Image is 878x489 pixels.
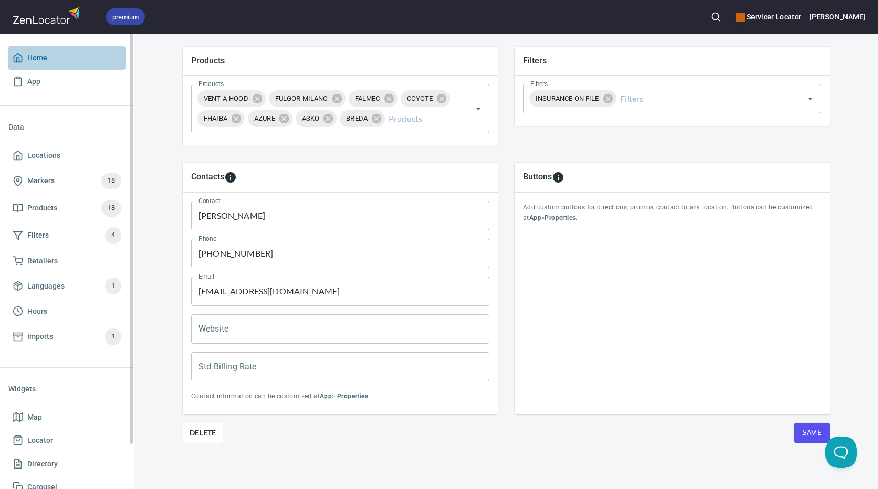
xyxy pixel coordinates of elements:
[401,90,451,107] div: COYOTE
[27,254,58,268] span: Retailers
[8,406,126,429] a: Map
[810,5,865,28] button: [PERSON_NAME]
[802,426,821,439] span: Save
[197,110,245,127] div: FHAIBA
[27,174,55,187] span: Markers
[8,222,126,249] a: Filters4
[101,202,121,214] span: 18
[13,4,83,27] img: zenlocator
[27,458,58,471] span: Directory
[197,93,255,103] span: VENT-A-HOOD
[523,203,821,224] p: Add custom buttons for directions, promos, contact to any location. Buttons can be customized at > .
[8,300,126,323] a: Hours
[105,280,121,292] span: 1
[349,93,386,103] span: FALMEC
[340,110,385,127] div: BREDA
[105,229,121,241] span: 4
[8,114,126,140] li: Data
[27,411,42,424] span: Map
[183,423,223,443] button: Delete
[8,46,126,70] a: Home
[523,171,552,184] h5: Buttons
[197,113,234,123] span: FHAIBA
[552,171,565,184] svg: To add custom buttons for locations, please go to Apps > Properties > Buttons.
[340,113,374,123] span: BREDA
[27,149,60,162] span: Locations
[191,391,489,402] p: Contact information can be customized at > .
[101,175,121,187] span: 18
[296,110,337,127] div: ASKO
[523,55,821,66] h5: Filters
[197,90,266,107] div: VENT-A-HOOD
[618,89,787,109] input: Filters
[8,323,126,350] a: Imports1
[8,376,126,401] li: Widgets
[529,214,541,221] b: App
[529,93,605,103] span: INSURANCE ON FILE
[529,90,616,107] div: INSURANCE ON FILE
[27,280,65,293] span: Languages
[191,55,489,66] h5: Products
[8,70,126,93] a: App
[191,171,224,184] h5: Contacts
[296,113,326,123] span: ASKO
[704,5,727,28] button: Search
[106,8,145,25] div: premium
[269,93,335,103] span: FULGOR MILANO
[794,423,830,443] button: Save
[248,110,292,127] div: AZURE
[349,90,398,107] div: FALMEC
[803,91,818,106] button: Open
[545,214,576,221] b: Properties
[810,11,865,23] h6: [PERSON_NAME]
[401,93,440,103] span: COYOTE
[27,75,40,88] span: App
[27,305,47,318] span: Hours
[248,113,281,123] span: AZURE
[106,12,145,23] span: premium
[736,13,745,22] button: color-CE600E
[8,249,126,273] a: Retailers
[224,171,237,184] svg: To add custom contact information for locations, please go to Apps > Properties > Contacts.
[190,427,216,439] span: Delete
[27,229,49,242] span: Filters
[269,90,346,107] div: FULGOR MILANO
[27,201,57,215] span: Products
[320,392,332,400] b: App
[386,109,455,129] input: Products
[27,434,53,447] span: Locator
[8,429,126,452] a: Locator
[471,101,486,116] button: Open
[736,11,801,23] h6: Servicer Locator
[736,5,801,28] div: Manage your apps
[8,272,126,300] a: Languages1
[337,392,368,400] b: Properties
[27,330,53,343] span: Imports
[8,452,126,476] a: Directory
[105,331,121,343] span: 1
[825,437,857,468] iframe: Help Scout Beacon - Open
[8,167,126,195] a: Markers18
[8,195,126,222] a: Products18
[27,51,47,65] span: Home
[8,144,126,167] a: Locations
